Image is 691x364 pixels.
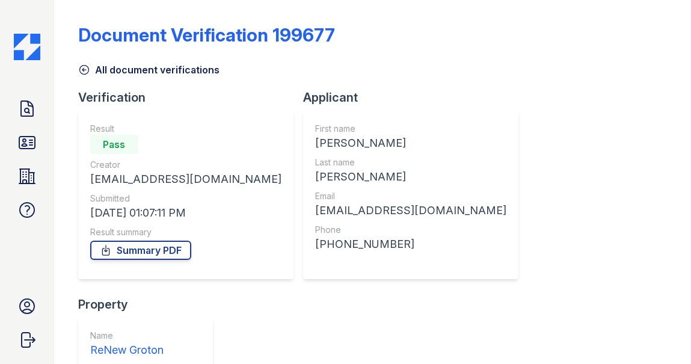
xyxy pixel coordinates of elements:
div: Result summary [90,226,281,238]
a: All document verifications [78,63,220,77]
div: [PERSON_NAME] [315,168,506,185]
div: [EMAIL_ADDRESS][DOMAIN_NAME] [315,202,506,219]
div: [EMAIL_ADDRESS][DOMAIN_NAME] [90,171,281,188]
div: First name [315,123,506,135]
div: Property [78,296,223,313]
div: Applicant [303,89,528,106]
div: ReNew Groton [90,342,171,359]
a: Summary PDF [90,241,191,260]
div: Phone [315,224,506,236]
div: [PERSON_NAME] [315,135,506,152]
div: Name [90,330,171,342]
img: CE_Icon_Blue-c292c112584629df590d857e76928e9f676e5b41ef8f769ba2f05ee15b207248.png [14,34,40,60]
div: Submitted [90,193,281,205]
div: Email [315,190,506,202]
div: Creator [90,159,281,171]
div: Document Verification 199677 [78,24,335,46]
div: [DATE] 01:07:11 PM [90,205,281,221]
div: Pass [90,135,138,154]
div: Result [90,123,281,135]
div: Verification [78,89,303,106]
a: Name ReNew Groton [90,330,171,359]
div: [PHONE_NUMBER] [315,236,506,253]
div: Last name [315,156,506,168]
